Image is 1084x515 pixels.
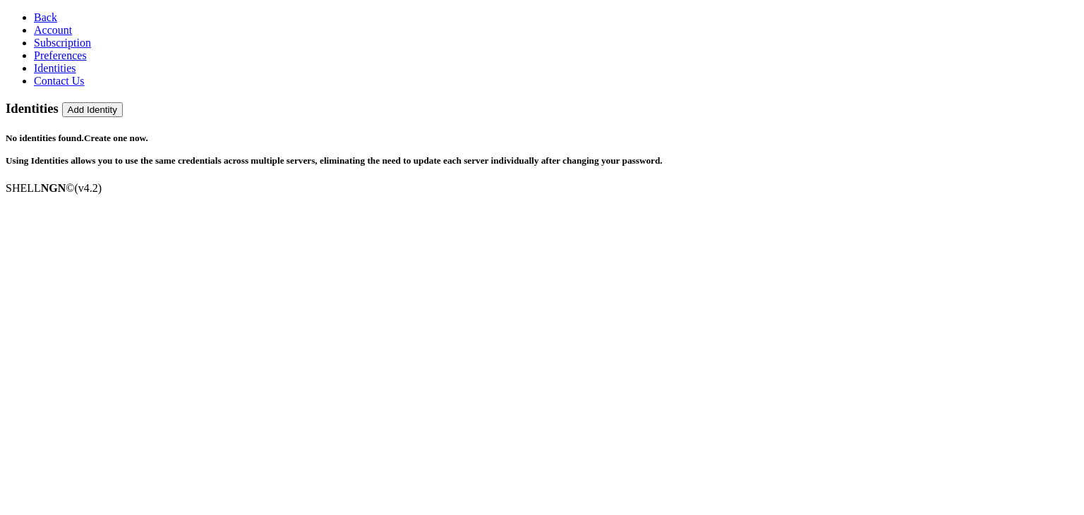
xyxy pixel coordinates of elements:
[34,37,91,49] a: Subscription
[6,133,1078,166] h5: No identities found. Using Identities allows you to use the same credentials across multiple serv...
[34,62,76,74] a: Identities
[75,182,102,194] span: 4.2.0
[84,133,148,143] a: Create one now.
[41,182,66,194] b: NGN
[34,24,72,36] a: Account
[34,75,85,87] a: Contact Us
[6,101,1078,117] h3: Identities
[62,102,123,117] button: Add Identity
[6,182,102,194] span: SHELL ©
[34,11,57,23] a: Back
[34,49,87,61] a: Preferences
